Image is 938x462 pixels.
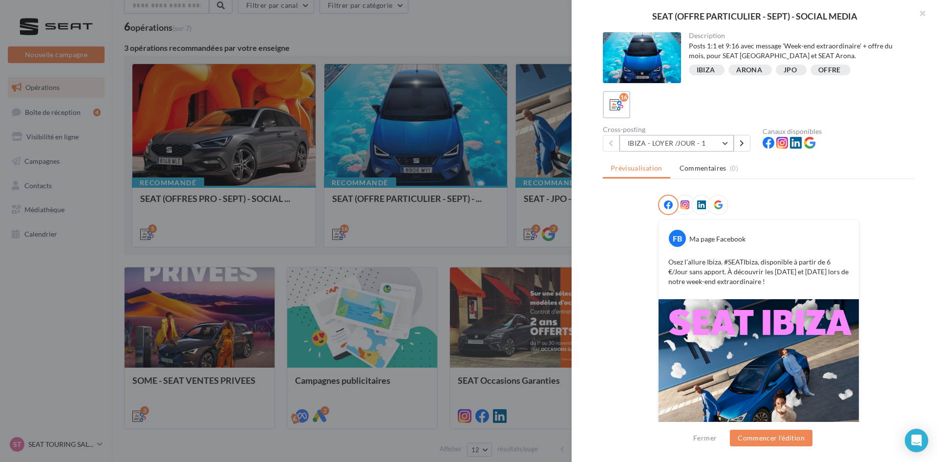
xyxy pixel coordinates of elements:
button: Fermer [689,432,721,444]
p: Osez l’allure Ibiza. #SEATIbiza, disponible à partir de 6 €/Jour sans apport. À découvrir les [DA... [668,257,849,286]
div: SEAT (OFFRE PARTICULIER - SEPT) - SOCIAL MEDIA [587,12,922,21]
div: Cross-posting [603,126,755,133]
div: ARONA [736,66,762,74]
button: IBIZA - LOYER /JOUR - 1 [619,135,734,152]
div: Canaux disponibles [763,128,915,135]
div: JPO [784,66,797,74]
div: FB [669,230,686,247]
div: Ma page Facebook [689,234,746,244]
div: Open Intercom Messenger [905,429,928,452]
div: 16 [619,93,628,102]
div: IBIZA [697,66,715,74]
div: Description [689,32,907,39]
button: Commencer l'édition [730,430,812,446]
span: (0) [730,164,738,172]
span: Commentaires [680,163,726,173]
div: OFFRE [818,66,841,74]
div: Posts 1:1 et 9:16 avec message 'Week-end extraordinaire' + offre du mois, pour SEAT [GEOGRAPHIC_D... [689,41,907,61]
